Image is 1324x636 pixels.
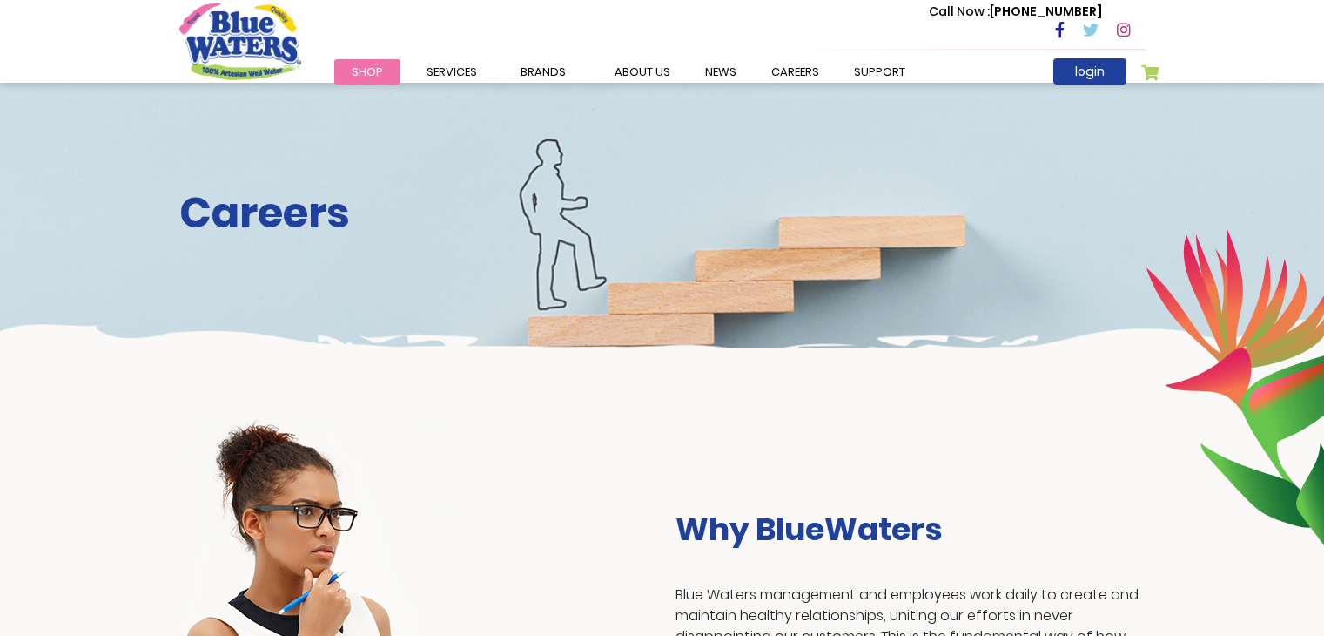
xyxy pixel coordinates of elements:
h3: Why BlueWaters [675,511,1146,548]
img: career-intro-leaves.png [1146,229,1324,545]
span: Brands [521,64,566,80]
a: store logo [179,3,301,79]
a: News [688,59,754,85]
h2: Careers [179,188,1146,239]
a: careers [754,59,837,85]
a: about us [597,59,688,85]
span: Call Now : [929,3,990,20]
span: Services [427,64,477,80]
a: login [1053,58,1126,85]
a: support [837,59,923,85]
p: [PHONE_NUMBER] [929,3,1102,21]
span: Shop [352,64,383,80]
